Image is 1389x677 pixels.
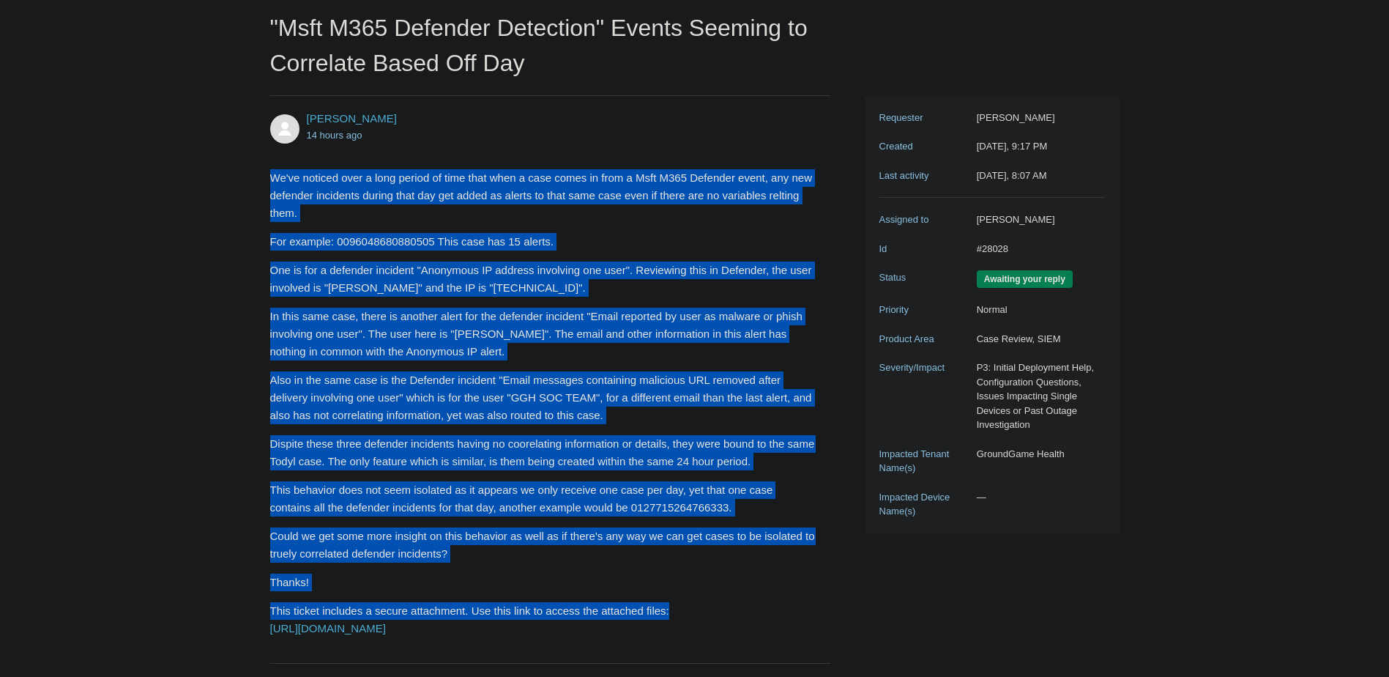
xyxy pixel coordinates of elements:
[879,111,969,125] dt: Requester
[969,360,1105,432] dd: P3: Initial Deployment Help, Configuration Questions, Issues Impacting Single Devices or Past Out...
[307,112,397,125] a: [PERSON_NAME]
[270,371,816,424] p: Also in the same case is the Defender incident "Email messages containing malicious URL removed a...
[879,490,969,519] dt: Impacted Device Name(s)
[977,170,1047,181] time: 09/10/2025, 08:07
[969,447,1105,462] dd: GroundGame Health
[270,435,816,470] p: Dispite these three defender incidents having no coorelating information or details, they were bo...
[879,360,969,375] dt: Severity/Impact
[879,270,969,285] dt: Status
[270,233,816,251] p: For example: 0096048680880505 This case has 15 alerts.
[879,332,969,347] dt: Product Area
[879,303,969,317] dt: Priority
[307,130,362,141] time: 09/09/2025, 21:17
[969,303,1105,317] dd: Normal
[879,169,969,183] dt: Last activity
[977,270,1073,288] span: We are waiting for you to respond
[270,622,386,635] a: [URL][DOMAIN_NAME]
[969,490,1105,505] dd: —
[879,447,969,476] dt: Impacted Tenant Name(s)
[879,139,969,154] dt: Created
[270,10,831,96] h1: "Msft M365 Defender Detection" Events Seeming to Correlate Based Off Day
[969,242,1105,256] dd: #28028
[270,262,816,297] p: One is for a defender incident "Anonymous IP address involving one user". Reviewing this in Defen...
[969,332,1105,347] dd: Case Review, SIEM
[969,212,1105,227] dd: [PERSON_NAME]
[270,308,816,360] p: In this same case, there is another alert for the defender incident "Email reported by user as ma...
[879,212,969,227] dt: Assigned to
[270,528,816,563] p: Could we get some more insight on this behavior as well as if there's any way we can get cases to...
[270,602,816,637] p: This ticket includes a secure attachment. Use this link to access the attached files:
[270,169,816,222] p: We've noticed over a long period of time that when a case comes in from a Msft M365 Defender even...
[270,481,816,517] p: This behavior does not seem isolated as it appears we only receive one case per day, yet that one...
[969,111,1105,125] dd: [PERSON_NAME]
[307,112,397,125] span: Tyler Silver
[879,242,969,256] dt: Id
[270,574,816,591] p: Thanks!
[977,141,1048,152] time: 09/09/2025, 21:17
